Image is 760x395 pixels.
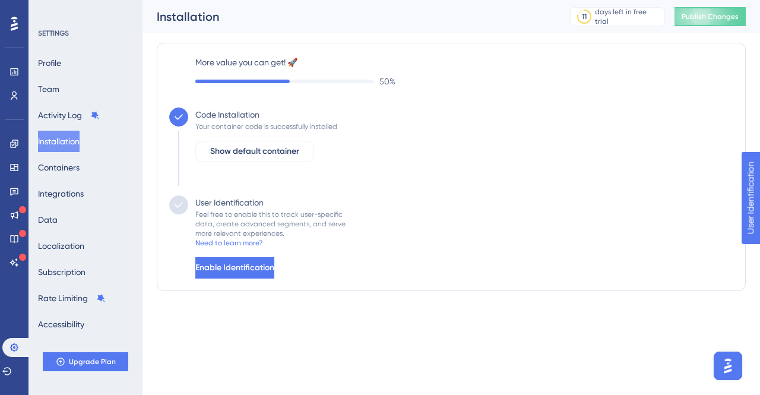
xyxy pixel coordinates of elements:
[195,55,733,69] label: More value you can get! 🚀
[38,131,80,152] button: Installation
[682,12,739,21] span: Publish Changes
[210,144,299,159] span: Show default container
[38,314,84,335] button: Accessibility
[38,29,134,38] div: SETTINGS
[38,209,58,230] button: Data
[195,195,264,210] div: User Identification
[195,122,337,131] div: Your container code is successfully installed
[38,261,85,283] button: Subscription
[38,157,80,178] button: Containers
[38,287,106,309] button: Rate Limiting
[38,183,84,204] button: Integrations
[674,7,746,26] button: Publish Changes
[195,238,262,248] div: Need to learn more?
[38,52,61,74] button: Profile
[595,7,661,26] div: days left in free trial
[9,3,83,17] span: User Identification
[69,357,116,366] span: Upgrade Plan
[38,105,100,126] button: Activity Log
[195,141,314,162] button: Show default container
[157,8,540,25] div: Installation
[43,352,128,371] button: Upgrade Plan
[195,257,274,279] button: Enable Identification
[195,261,274,275] span: Enable Identification
[195,210,346,238] div: Feel free to enable this to track user-specific data, create advanced segments, and serve more re...
[38,235,84,257] button: Localization
[379,74,395,89] span: 50 %
[38,78,59,100] button: Team
[710,348,746,384] iframe: UserGuiding AI Assistant Launcher
[582,12,587,21] div: 11
[195,108,259,122] div: Code Installation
